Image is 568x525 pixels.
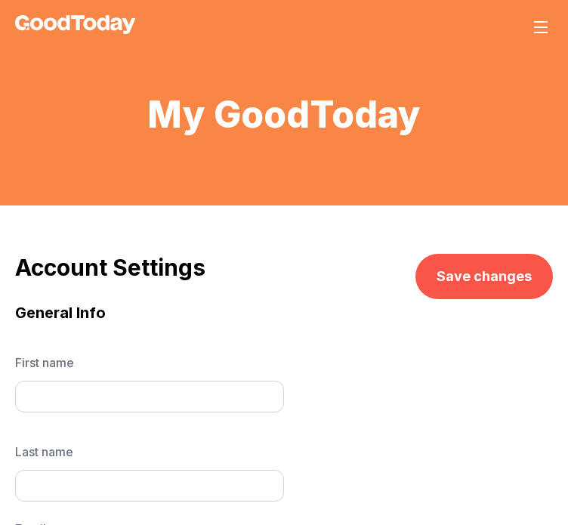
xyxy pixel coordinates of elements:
input: First name [15,381,284,412]
h2: Account Settings [15,254,205,281]
span: First name [15,354,284,372]
button: Save changes [415,254,553,299]
h3: General Info [15,302,553,323]
img: Menu [532,18,550,36]
img: GoodToday [15,15,136,34]
input: Last name [15,470,284,502]
span: Last name [15,443,284,461]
